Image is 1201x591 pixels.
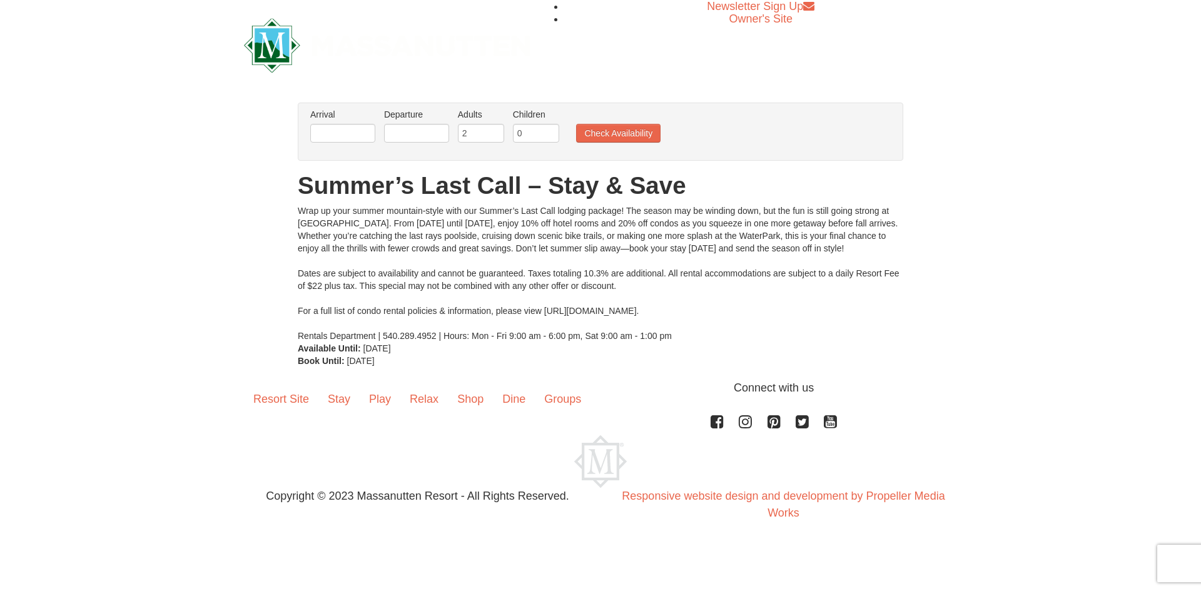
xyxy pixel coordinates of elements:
[493,380,535,418] a: Dine
[363,343,391,353] span: [DATE]
[244,380,318,418] a: Resort Site
[574,435,627,488] img: Massanutten Resort Logo
[235,488,600,505] p: Copyright © 2023 Massanutten Resort - All Rights Reserved.
[384,108,449,121] label: Departure
[298,173,903,198] h1: Summer’s Last Call – Stay & Save
[360,380,400,418] a: Play
[310,108,375,121] label: Arrival
[298,343,361,353] strong: Available Until:
[448,380,493,418] a: Shop
[298,356,345,366] strong: Book Until:
[513,108,559,121] label: Children
[244,380,957,397] p: Connect with us
[244,18,530,73] img: Massanutten Resort Logo
[347,356,375,366] span: [DATE]
[244,29,530,58] a: Massanutten Resort
[622,490,945,519] a: Responsive website design and development by Propeller Media Works
[400,380,448,418] a: Relax
[729,13,793,25] a: Owner's Site
[576,124,661,143] button: Check Availability
[535,380,590,418] a: Groups
[298,205,903,342] div: Wrap up your summer mountain-style with our Summer’s Last Call lodging package! The season may be...
[458,108,504,121] label: Adults
[318,380,360,418] a: Stay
